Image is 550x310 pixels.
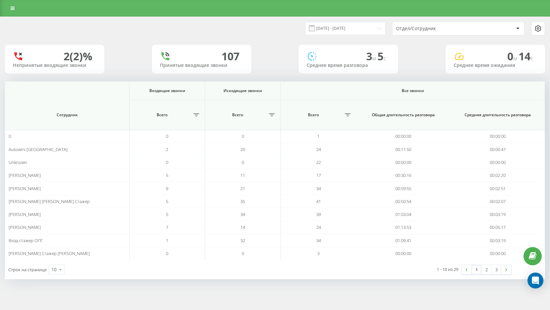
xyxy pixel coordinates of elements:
span: 0 [507,49,519,63]
span: 21 [240,185,245,191]
span: [PERSON_NAME] Стажер [PERSON_NAME] [9,250,90,256]
span: Строк на странице [8,267,47,273]
span: 34 [316,185,321,191]
span: [PERSON_NAME] [9,172,41,178]
span: Средняя длительность разговора [458,112,537,118]
div: 1 - 10 из 29 [437,266,458,273]
td: 00:00:00 [356,156,451,169]
span: c [383,55,386,62]
div: Непринятые входящие звонки [13,63,96,68]
span: Исходящие звонки [212,88,274,93]
td: 00:05:17 [451,221,545,234]
span: 1 [166,237,168,243]
div: 2 (2)% [64,50,92,63]
span: 1 [317,133,320,139]
span: 3 [366,49,377,63]
td: 00:59:55 [356,182,451,195]
span: 5 [166,198,168,204]
span: 7 [166,224,168,230]
td: 00:00:00 [451,130,545,143]
span: Сотрудник [14,112,120,118]
span: 0 [166,133,168,139]
td: 00:02:51 [451,182,545,195]
span: 20 [240,146,245,152]
div: 107 [222,50,239,63]
span: [PERSON_NAME] [9,185,41,191]
span: Всего [284,112,343,118]
span: 24 [316,224,321,230]
span: 5 [166,172,168,178]
span: 0 [242,133,244,139]
td: 00:03:19 [451,234,545,247]
td: 00:50:54 [356,195,451,208]
a: 3 [491,265,501,274]
span: 3 [317,250,320,256]
span: 41 [316,198,321,204]
span: 22 [316,159,321,165]
div: 10 [51,266,57,273]
span: Unknown [9,159,27,165]
td: 01:09:41 [356,234,451,247]
span: [PERSON_NAME] [PERSON_NAME] Стажер [9,198,90,204]
span: Всего [133,112,191,118]
td: 00:02:07 [451,195,545,208]
span: 11 [240,172,245,178]
span: [PERSON_NAME] [9,211,41,217]
span: c [530,55,533,62]
a: 1 [472,265,481,274]
td: 01:13:53 [356,221,451,234]
span: 0 [242,159,244,165]
span: 5 [377,49,386,63]
td: 00:03:19 [451,208,545,221]
span: 2 [166,146,168,152]
span: 5 [166,211,168,217]
span: 39 [316,211,321,217]
span: Входящие звонки [136,88,198,93]
span: Все звонки [297,88,528,93]
td: 00:00:47 [451,143,545,156]
span: 0 [242,250,244,256]
span: 34 [240,211,245,217]
span: 32 [240,237,245,243]
td: 00:30:16 [356,169,451,182]
a: 2 [481,265,491,274]
div: Среднее время разговора [307,63,390,68]
span: м [372,55,377,62]
span: м [513,55,519,62]
span: Всего [208,112,267,118]
div: Среднее время ожидания [454,63,537,68]
span: 9 [166,185,168,191]
td: 00:02:20 [451,169,545,182]
span: 24 [316,146,321,152]
td: 00:00:00 [356,130,451,143]
span: [PERSON_NAME] [9,224,41,230]
span: 14 [240,224,245,230]
td: 01:03:04 [356,208,451,221]
span: 14 [519,49,533,63]
div: Open Intercom Messenger [527,273,543,288]
div: Отдел/Сотрудник [396,26,475,31]
span: 34 [316,237,321,243]
td: 00:00:00 [451,247,545,260]
td: 00:00:00 [451,156,545,169]
td: 00:11:50 [356,143,451,156]
span: 17 [316,172,321,178]
div: Принятые входящие звонки [160,63,243,68]
span: 0 [9,133,11,139]
span: Autowini [GEOGRAPHIC_DATA] [9,146,68,152]
span: 0 [166,250,168,256]
span: Влад стажер ОПГ [9,237,43,243]
span: 35 [240,198,245,204]
span: 0 [166,159,168,165]
span: Общая длительность разговора [364,112,443,118]
td: 00:00:00 [356,247,451,260]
